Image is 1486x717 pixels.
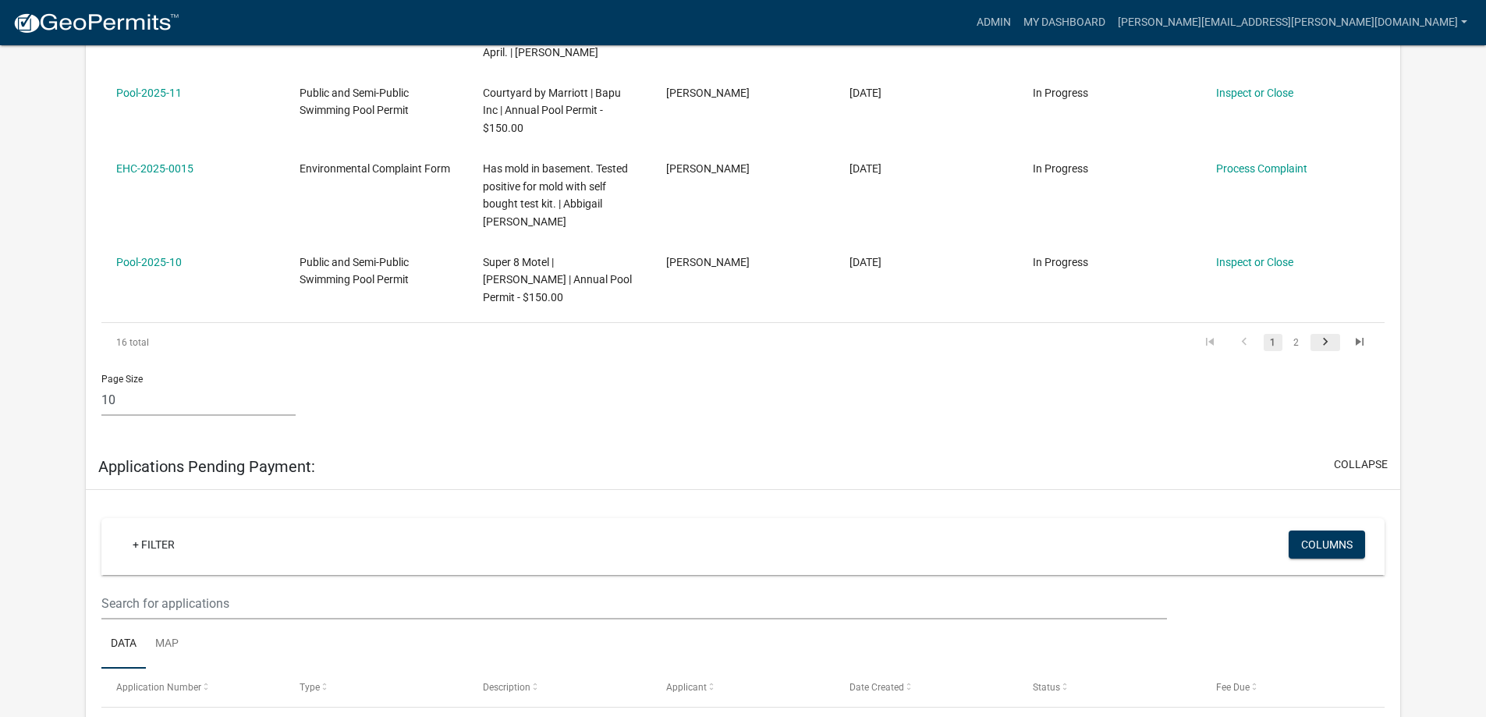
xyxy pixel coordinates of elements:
a: Process Complaint [1216,162,1307,175]
span: Status [1033,682,1060,693]
a: + Filter [120,531,187,559]
datatable-header-cell: Fee Due [1201,669,1384,706]
div: 16 total [101,323,355,362]
input: Search for applications [101,587,1166,619]
span: Amy Ciski [666,87,750,99]
datatable-header-cell: Description [468,669,651,706]
span: Bed bug in apartment since April. | Samantha Rose [483,28,615,59]
a: EHC-2025-0015 [116,162,193,175]
span: 08/11/2025 [849,87,881,99]
a: go to first page [1195,334,1225,351]
a: Data [101,619,146,669]
button: collapse [1334,456,1388,473]
a: 2 [1287,334,1306,351]
a: go to next page [1310,334,1340,351]
span: Description [483,682,530,693]
span: Public and Semi-Public Swimming Pool Permit [300,87,409,117]
li: page 2 [1285,329,1308,356]
a: go to previous page [1229,334,1259,351]
a: Inspect or Close [1216,87,1293,99]
span: In Progress [1033,87,1088,99]
span: Carolyn McKee [666,256,750,268]
span: Application Number [116,682,201,693]
span: Type [300,682,320,693]
span: Has mold in basement. Tested positive for mold with self bought test kit. | Abbigail Fettehoff [483,162,628,228]
a: Pool-2025-11 [116,87,182,99]
datatable-header-cell: Status [1017,669,1201,706]
span: Environmental Complaint Form [300,162,450,175]
a: Map [146,619,188,669]
span: Fee Due [1216,682,1250,693]
a: Pool-2025-10 [116,256,182,268]
span: In Progress [1033,162,1088,175]
a: 1 [1264,334,1282,351]
span: Courtyard by Marriott | Bapu Inc | Annual Pool Permit - $150.00 [483,87,621,135]
a: go to last page [1345,334,1374,351]
h5: Applications Pending Payment: [98,457,315,476]
a: Admin [970,8,1017,37]
span: Public and Semi-Public Swimming Pool Permit [300,256,409,286]
datatable-header-cell: Applicant [651,669,835,706]
span: In Progress [1033,256,1088,268]
datatable-header-cell: Application Number [101,669,285,706]
li: page 1 [1261,329,1285,356]
datatable-header-cell: Type [285,669,468,706]
a: Inspect or Close [1216,256,1293,268]
span: Yen Dang [666,162,750,175]
span: Date Created [849,682,904,693]
span: Super 8 Motel | Pankajkumar K Patel | Annual Pool Permit - $150.00 [483,256,632,304]
a: [PERSON_NAME][EMAIL_ADDRESS][PERSON_NAME][DOMAIN_NAME] [1112,8,1474,37]
span: 08/11/2025 [849,162,881,175]
span: 08/09/2025 [849,256,881,268]
datatable-header-cell: Date Created [835,669,1018,706]
a: My Dashboard [1017,8,1112,37]
button: Columns [1289,531,1365,559]
span: Applicant [666,682,707,693]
